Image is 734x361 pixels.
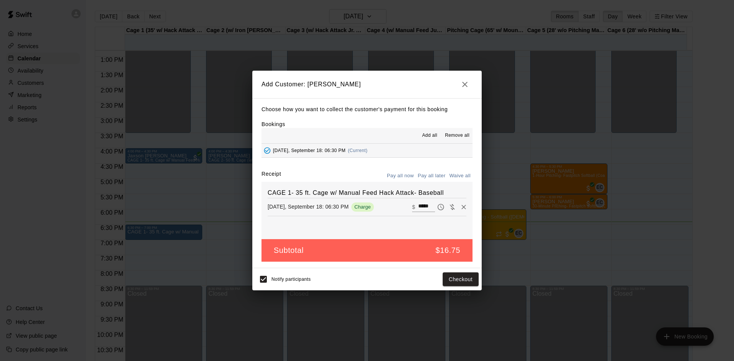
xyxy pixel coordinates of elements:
[445,132,469,139] span: Remove all
[252,71,482,98] h2: Add Customer: [PERSON_NAME]
[261,170,281,182] label: Receipt
[458,201,469,213] button: Remove
[412,203,415,211] p: $
[268,188,466,198] h6: CAGE 1- 35 ft. Cage w/ Manual Feed Hack Attack- Baseball
[447,203,458,210] span: Waive payment
[261,121,285,127] label: Bookings
[351,204,374,210] span: Charge
[442,130,473,142] button: Remove all
[274,245,304,256] h5: Subtotal
[261,145,273,156] button: Added - Collect Payment
[348,148,368,153] span: (Current)
[443,272,479,287] button: Checkout
[422,132,437,139] span: Add all
[385,170,416,182] button: Pay all now
[273,148,346,153] span: [DATE], September 18: 06:30 PM
[271,277,311,282] span: Notify participants
[261,105,473,114] p: Choose how you want to collect the customer's payment for this booking
[435,203,447,210] span: Pay later
[261,144,473,158] button: Added - Collect Payment[DATE], September 18: 06:30 PM(Current)
[435,245,460,256] h5: $16.75
[417,130,442,142] button: Add all
[268,203,349,210] p: [DATE], September 18: 06:30 PM
[416,170,448,182] button: Pay all later
[447,170,473,182] button: Waive all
